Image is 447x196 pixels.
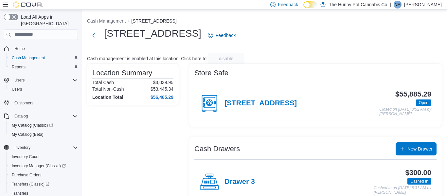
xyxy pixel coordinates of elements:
[12,112,30,120] button: Catalog
[407,146,433,152] span: New Drawer
[374,186,431,195] p: Cashed In on [DATE] 8:31 AM by [PERSON_NAME]
[7,130,80,139] button: My Catalog (Beta)
[92,69,152,77] h3: Location Summary
[12,76,27,84] button: Users
[12,132,44,137] span: My Catalog (Beta)
[9,63,78,71] span: Reports
[12,76,78,84] span: Users
[87,18,126,24] button: Cash Management
[14,100,33,106] span: Customers
[7,152,80,161] button: Inventory Count
[9,121,78,129] span: My Catalog (Classic)
[9,121,56,129] a: My Catalog (Classic)
[416,99,431,106] span: Open
[379,107,431,116] p: Closed on [DATE] 8:52 AM by [PERSON_NAME]
[12,99,36,107] a: Customers
[9,180,52,188] a: Transfers (Classic)
[9,54,78,62] span: Cash Management
[9,153,42,161] a: Inventory Count
[14,114,28,119] span: Catalog
[12,191,28,196] span: Transfers
[12,144,33,151] button: Inventory
[1,112,80,121] button: Catalog
[303,1,317,8] input: Dark Mode
[9,131,46,138] a: My Catalog (Beta)
[224,178,255,186] h4: Drawer 3
[7,121,80,130] a: My Catalog (Classic)
[9,85,25,93] a: Users
[278,1,298,8] span: Feedback
[9,63,28,71] a: Reports
[12,154,40,159] span: Inventory Count
[329,1,387,9] p: The Hunny Pot Cannabis Co
[194,145,240,153] h3: Cash Drawers
[9,171,44,179] a: Purchase Orders
[14,78,25,83] span: Users
[104,27,201,40] h1: [STREET_ADDRESS]
[18,14,78,27] span: Load All Apps in [GEOGRAPHIC_DATA]
[224,99,297,108] h4: [STREET_ADDRESS]
[7,62,80,72] button: Reports
[9,153,78,161] span: Inventory Count
[87,56,206,61] p: Cash management is enabled at this location. Click here to
[407,178,431,185] span: Cashed In
[9,162,68,170] a: Inventory Manager (Classic)
[7,85,80,94] button: Users
[153,80,173,85] p: $3,039.95
[12,182,49,187] span: Transfers (Classic)
[12,64,26,70] span: Reports
[390,1,391,9] p: |
[92,95,123,100] h4: Location Total
[1,143,80,152] button: Inventory
[9,171,78,179] span: Purchase Orders
[9,162,78,170] span: Inventory Manager (Classic)
[1,98,80,107] button: Customers
[405,169,431,177] h3: $300.00
[13,1,43,8] img: Cova
[395,1,401,9] span: NM
[12,172,42,178] span: Purchase Orders
[92,80,114,85] h6: Total Cash
[419,100,428,106] span: Open
[12,45,78,53] span: Home
[87,18,442,26] nav: An example of EuiBreadcrumbs
[404,1,442,9] p: [PERSON_NAME]
[394,1,402,9] div: Nick Miszuk
[151,95,173,100] h4: $56,485.29
[12,144,78,151] span: Inventory
[410,178,428,184] span: Cashed In
[216,32,236,39] span: Feedback
[9,85,78,93] span: Users
[7,170,80,180] button: Purchase Orders
[7,180,80,189] a: Transfers (Classic)
[92,86,124,92] h6: Total Non-Cash
[12,45,27,53] a: Home
[14,46,25,51] span: Home
[7,53,80,62] button: Cash Management
[12,112,78,120] span: Catalog
[1,76,80,85] button: Users
[7,161,80,170] a: Inventory Manager (Classic)
[12,98,78,107] span: Customers
[12,87,22,92] span: Users
[208,53,244,64] button: disable
[14,145,30,150] span: Inventory
[9,180,78,188] span: Transfers (Classic)
[9,131,78,138] span: My Catalog (Beta)
[151,86,173,92] p: $53,445.34
[219,55,233,62] span: disable
[396,142,437,155] button: New Drawer
[12,163,66,169] span: Inventory Manager (Classic)
[395,90,431,98] h3: $55,885.29
[12,123,53,128] span: My Catalog (Classic)
[1,44,80,53] button: Home
[194,69,228,77] h3: Store Safe
[9,54,47,62] a: Cash Management
[12,55,45,61] span: Cash Management
[205,29,238,42] a: Feedback
[131,18,176,24] button: [STREET_ADDRESS]
[87,29,100,42] button: Next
